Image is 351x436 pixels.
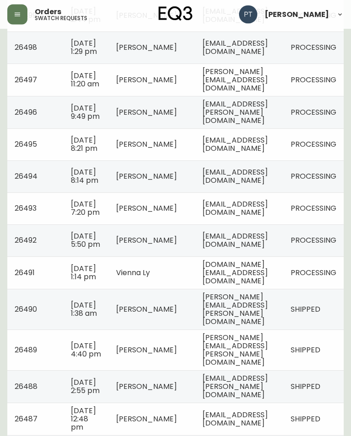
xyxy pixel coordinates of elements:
[15,139,37,150] span: 26495
[291,139,336,150] span: PROCESSING
[15,414,37,425] span: 26487
[202,199,268,218] span: [EMAIL_ADDRESS][DOMAIN_NAME]
[202,67,268,94] span: [PERSON_NAME][EMAIL_ADDRESS][DOMAIN_NAME]
[202,373,268,400] span: [EMAIL_ADDRESS][PERSON_NAME][DOMAIN_NAME]
[116,235,177,246] span: [PERSON_NAME]
[71,38,97,57] span: [DATE] 1:29 pm
[116,139,177,150] span: [PERSON_NAME]
[202,231,268,250] span: [EMAIL_ADDRESS][DOMAIN_NAME]
[71,167,98,186] span: [DATE] 8:14 pm
[202,38,268,57] span: [EMAIL_ADDRESS][DOMAIN_NAME]
[265,11,329,18] span: [PERSON_NAME]
[15,43,37,53] span: 26498
[15,268,35,278] span: 26491
[35,16,87,21] h5: swatch requests
[291,171,336,182] span: PROCESSING
[71,300,97,319] span: [DATE] 1:38 am
[116,345,177,356] span: [PERSON_NAME]
[15,75,37,85] span: 26497
[202,410,268,429] span: [EMAIL_ADDRESS][DOMAIN_NAME]
[15,235,37,246] span: 26492
[35,8,61,16] span: Orders
[116,171,177,182] span: [PERSON_NAME]
[71,135,97,154] span: [DATE] 8:21 pm
[71,199,100,218] span: [DATE] 7:20 pm
[116,203,177,214] span: [PERSON_NAME]
[291,107,336,118] span: PROCESSING
[291,414,320,425] span: SHIPPED
[202,135,268,154] span: [EMAIL_ADDRESS][DOMAIN_NAME]
[291,382,320,392] span: SHIPPED
[116,107,177,118] span: [PERSON_NAME]
[15,382,37,392] span: 26488
[291,268,336,278] span: PROCESSING
[116,268,150,278] span: Vienna Ly
[202,292,268,327] span: [PERSON_NAME][EMAIL_ADDRESS][PERSON_NAME][DOMAIN_NAME]
[116,304,177,315] span: [PERSON_NAME]
[71,231,100,250] span: [DATE] 5:50 pm
[15,171,37,182] span: 26494
[202,333,268,368] span: [PERSON_NAME][EMAIL_ADDRESS][PERSON_NAME][DOMAIN_NAME]
[291,203,336,214] span: PROCESSING
[71,378,100,396] span: [DATE] 2:55 pm
[291,43,336,53] span: PROCESSING
[15,203,37,214] span: 26493
[15,345,37,356] span: 26489
[71,71,99,90] span: [DATE] 11:20 am
[15,304,37,315] span: 26490
[291,75,336,85] span: PROCESSING
[116,75,177,85] span: [PERSON_NAME]
[71,406,96,433] span: [DATE] 12:48 pm
[291,345,320,356] span: SHIPPED
[291,235,336,246] span: PROCESSING
[116,382,177,392] span: [PERSON_NAME]
[15,107,37,118] span: 26496
[116,43,177,53] span: [PERSON_NAME]
[291,304,320,315] span: SHIPPED
[71,103,100,122] span: [DATE] 9:49 pm
[71,264,96,282] span: [DATE] 1:14 pm
[202,99,268,126] span: [EMAIL_ADDRESS][PERSON_NAME][DOMAIN_NAME]
[159,6,192,21] img: logo
[239,5,257,24] img: 986dcd8e1aab7847125929f325458823
[71,341,101,360] span: [DATE] 4:40 pm
[202,260,268,287] span: [DOMAIN_NAME][EMAIL_ADDRESS][DOMAIN_NAME]
[116,414,177,425] span: [PERSON_NAME]
[202,167,268,186] span: [EMAIL_ADDRESS][DOMAIN_NAME]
